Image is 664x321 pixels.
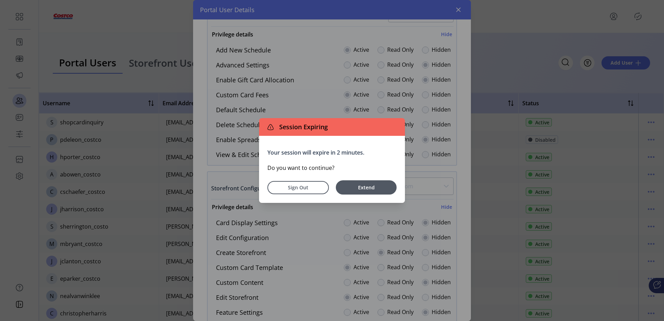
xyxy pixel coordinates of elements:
[336,180,397,195] button: Extend
[267,181,329,194] button: Sign Out
[267,148,397,157] p: Your session will expire in 2 minutes.
[339,184,393,191] span: Extend
[267,164,397,172] p: Do you want to continue?
[276,184,320,191] span: Sign Out
[276,122,328,132] span: Session Expiring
